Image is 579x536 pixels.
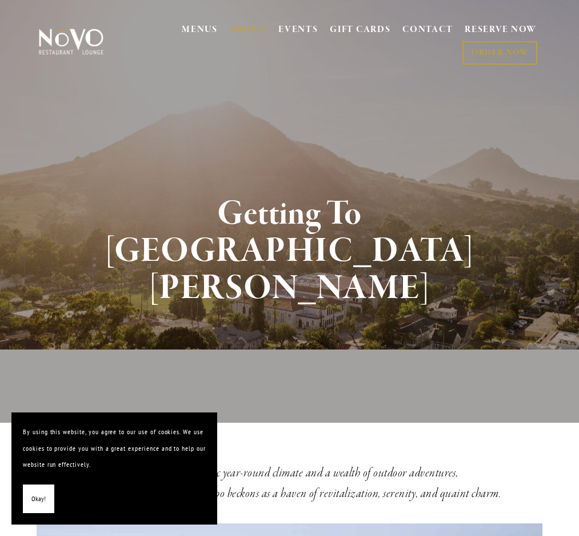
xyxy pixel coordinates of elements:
a: GIFT CARDS [330,19,390,41]
a: EVENTS [278,24,318,35]
a: CONTACT [402,19,453,41]
h1: Getting To [GEOGRAPHIC_DATA][PERSON_NAME] [52,196,527,307]
a: ABOUT [230,24,267,35]
a: MENUS [182,24,218,35]
a: RESERVE NOW [465,19,537,41]
p: By using this website, you agree to our use of cookies. We use cookies to provide you with a grea... [23,424,206,473]
img: Novo Restaurant &amp; Lounge [37,28,106,55]
section: Cookie banner [11,412,217,525]
button: Okay! [23,485,54,514]
em: Renowned for its idyllic year-round climate and a wealth of outdoor adventures, San [PERSON_NAME]... [78,465,501,502]
span: Okay! [31,491,46,507]
a: ORDER NOW [462,41,537,65]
